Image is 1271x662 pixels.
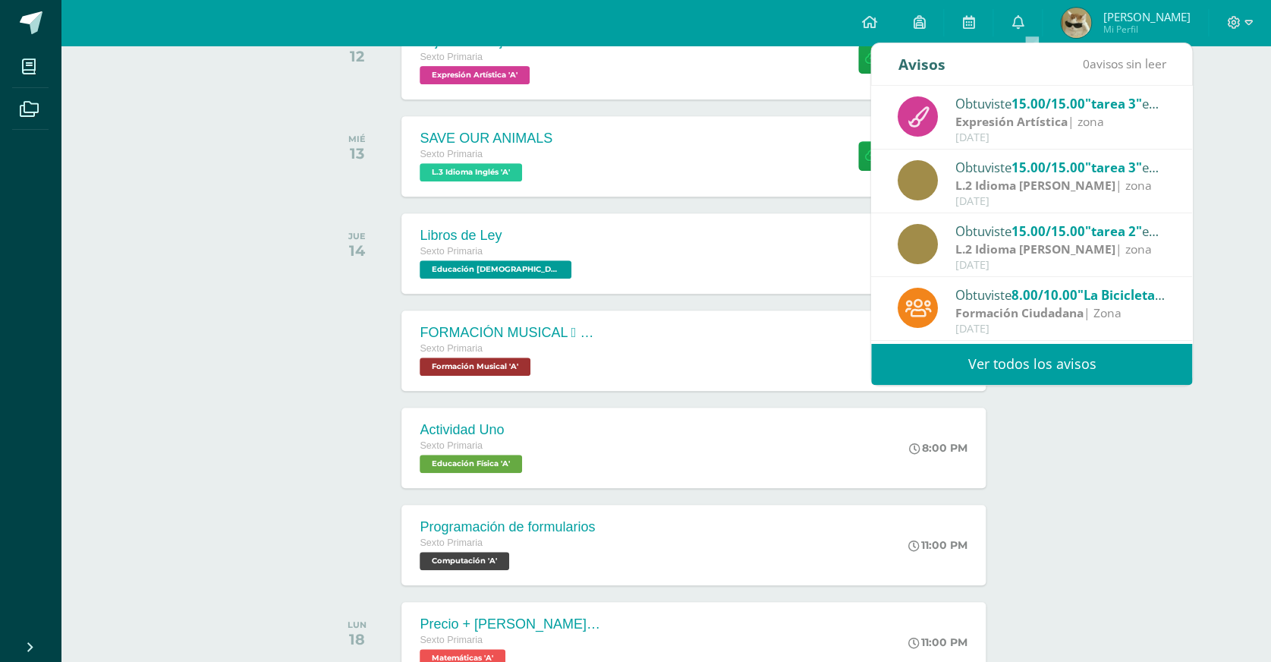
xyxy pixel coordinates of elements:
div: Obtuviste en [955,93,1166,113]
span: [PERSON_NAME] [1103,9,1190,24]
span: Sexto Primaria [420,246,483,257]
div: FORMACIÓN MUSICAL  ALTERACIONES SIMPLES [420,325,602,341]
div: 14 [348,241,366,260]
div: 11:00 PM [908,538,967,552]
div: LUN [348,619,367,630]
div: SAVE OUR ANIMALS [420,131,552,147]
span: Educación Cristiana 'A' [420,260,571,279]
span: Sexto Primaria [420,635,483,645]
span: Educación Física 'A' [420,455,522,473]
div: | zona [955,113,1166,131]
div: [DATE] [955,323,1166,336]
span: 15.00/15.00 [1011,222,1085,240]
strong: L.2 Idioma [PERSON_NAME] [955,241,1115,257]
div: MIÉ [348,134,366,144]
span: "tarea 3" [1085,159,1142,176]
span: 0 [1082,55,1089,72]
div: 8:00 PM [909,441,967,455]
div: [DATE] [955,259,1166,272]
strong: Expresión Artística [955,113,1068,130]
span: 8.00/10.00 [1011,286,1078,304]
div: 13 [348,144,366,162]
span: Computación 'A' [420,552,509,570]
span: "tarea 2" [1085,222,1142,240]
div: Obtuviste en [955,221,1166,241]
div: Precio + [PERSON_NAME] - IVA [420,616,602,632]
span: "La Bicicleta: Vehículo Liviano" [1078,286,1271,304]
span: "tarea 3" [1085,95,1142,112]
div: [DATE] [955,195,1166,208]
div: 12 [346,47,367,65]
span: Sexto Primaria [420,149,483,159]
div: 11:00 PM [908,635,967,649]
span: Sexto Primaria [420,343,483,354]
span: avisos sin leer [1082,55,1166,72]
span: Sexto Primaria [420,52,483,62]
span: Expresión Artística 'A' [420,66,530,84]
span: Sexto Primaria [420,440,483,451]
span: 15.00/15.00 [1011,159,1085,176]
div: Programación de formularios [420,519,595,535]
span: Sexto Primaria [420,537,483,548]
span: L.3 Idioma Inglés 'A' [420,163,522,181]
div: JUE [348,231,366,241]
strong: Formación Ciudadana [955,304,1084,321]
span: 15.00/15.00 [1011,95,1085,112]
div: Obtuviste en [955,285,1166,304]
span: Formación Musical 'A' [420,358,530,376]
a: Ver todos los avisos [871,343,1192,385]
div: Actividad Uno [420,422,526,438]
span: Mi Perfil [1103,23,1190,36]
strong: L.2 Idioma [PERSON_NAME] [955,177,1115,194]
div: | Zona [955,304,1166,322]
div: [DATE] [955,131,1166,144]
div: | zona [955,177,1166,194]
img: 6dcbd89dfd35a910e8a80c501be8fb67.png [1061,8,1091,38]
div: Libros de Ley [420,228,575,244]
div: | zona [955,241,1166,258]
div: Obtuviste en [955,157,1166,177]
div: 18 [348,630,367,648]
div: Avisos [898,43,945,85]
